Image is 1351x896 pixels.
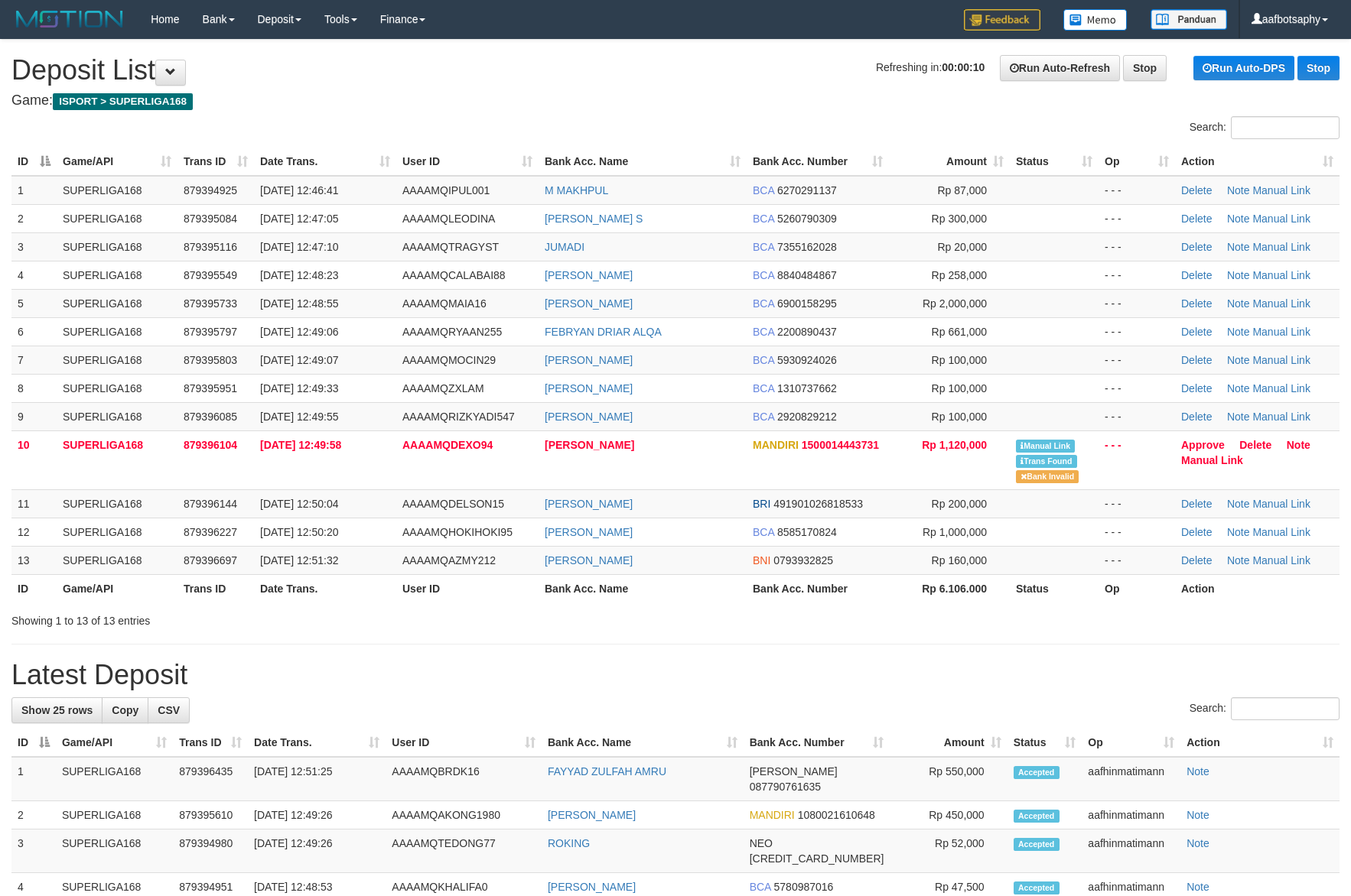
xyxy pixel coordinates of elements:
span: AAAAMQAZMY212 [402,554,496,566]
span: BCA [753,269,774,281]
span: BRI [753,498,770,510]
span: Rp 1,120,000 [922,439,987,451]
img: Button%20Memo.svg [1063,9,1128,31]
td: - - - [1099,374,1175,402]
a: [PERSON_NAME] [545,526,633,538]
a: Note [1187,881,1209,893]
span: BCA [753,241,774,253]
span: MANDIRI [753,439,799,451]
a: Stop [1297,56,1340,80]
a: Note [1187,765,1209,778]
span: BCA [753,411,774,423]
th: ID: activate to sort column descending [11,148,57,176]
a: [PERSON_NAME] [545,269,633,281]
span: Rp 200,000 [932,498,987,510]
span: [DATE] 12:50:20 [260,526,338,538]
a: JUMADI [545,241,584,253]
th: Amount: activate to sort column ascending [889,148,1010,176]
span: Refreshing in: [876,61,985,73]
td: SUPERLIGA168 [57,374,177,402]
td: 11 [11,489,57,518]
span: Bank is not match [1016,470,1079,483]
span: 879395549 [184,269,237,281]
a: M MAKHPUL [545,184,608,196]
span: Copy 5859457154179199 to clipboard [750,852,884,865]
span: AAAAMQCALABAI88 [402,269,506,281]
span: Show 25 rows [21,704,93,716]
td: SUPERLIGA168 [57,204,177,232]
th: User ID: activate to sort column ascending [386,729,542,757]
a: Note [1227,554,1250,566]
h1: Latest Deposit [11,660,1340,690]
th: Trans ID: activate to sort column ascending [173,729,248,757]
span: [DATE] 12:49:55 [260,411,338,423]
img: panduan.png [1151,9,1227,30]
span: Copy 2200890437 to clipboard [777,326,837,338]
a: Show 25 rows [11,697,103,723]
span: MANDIRI [750,809,795,821]
a: [PERSON_NAME] [545,439,634,451]
a: Note [1227,498,1250,510]
td: - - - [1099,289,1175,317]
td: [DATE] 12:51:25 [248,757,386,801]
span: Rp 661,000 [932,326,987,338]
td: SUPERLIGA168 [57,402,177,430]
a: Manual Link [1252,297,1310,310]
span: AAAAMQIPUL001 [402,184,490,196]
span: Copy 6900158295 to clipboard [777,297,837,310]
a: Delete [1181,498,1212,510]
a: Delete [1181,411,1212,423]
a: ROKING [548,837,590,849]
td: 8 [11,374,57,402]
span: BCA [753,354,774,366]
a: [PERSON_NAME] [548,881,636,893]
a: Delete [1181,326,1212,338]
span: BCA [753,213,774,225]
td: 3 [11,829,56,873]
td: [DATE] 12:49:26 [248,829,386,873]
td: - - - [1099,518,1175,546]
a: Delete [1181,554,1212,566]
span: BCA [753,382,774,394]
td: 879394980 [173,829,248,873]
span: [DATE] 12:48:55 [260,297,338,310]
a: Delete [1181,297,1212,310]
a: Manual Link [1252,411,1310,423]
span: [DATE] 12:51:32 [260,554,338,566]
span: Accepted [1014,881,1060,894]
h4: Game: [11,93,1340,109]
span: Rp 87,000 [937,184,987,196]
td: SUPERLIGA168 [57,317,177,346]
a: Manual Link [1252,498,1310,510]
a: Stop [1123,55,1167,81]
th: Status: activate to sort column ascending [1010,148,1099,176]
td: SUPERLIGA168 [57,289,177,317]
td: SUPERLIGA168 [56,829,173,873]
td: 879395610 [173,801,248,829]
th: Game/API [57,574,177,602]
a: Note [1227,184,1250,196]
a: Note [1227,411,1250,423]
td: 5 [11,289,57,317]
td: Rp 450,000 [890,801,1007,829]
span: BCA [753,184,774,196]
span: Rp 258,000 [932,269,987,281]
span: Copy [112,704,138,716]
td: SUPERLIGA168 [57,261,177,289]
a: Delete [1181,269,1212,281]
th: Bank Acc. Name: activate to sort column ascending [539,148,747,176]
span: AAAAMQDELSON15 [402,498,504,510]
a: [PERSON_NAME] [545,411,633,423]
td: - - - [1099,346,1175,374]
span: 879396697 [184,554,237,566]
a: Note [1227,241,1250,253]
a: Delete [1181,213,1212,225]
a: Note [1187,837,1209,849]
th: ID: activate to sort column descending [11,729,56,757]
span: Rp 2,000,000 [923,297,987,310]
th: Bank Acc. Number: activate to sort column ascending [744,729,890,757]
td: 1 [11,176,57,205]
td: 3 [11,232,57,261]
span: Copy 8840484867 to clipboard [777,269,837,281]
a: Manual Link [1252,184,1310,196]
